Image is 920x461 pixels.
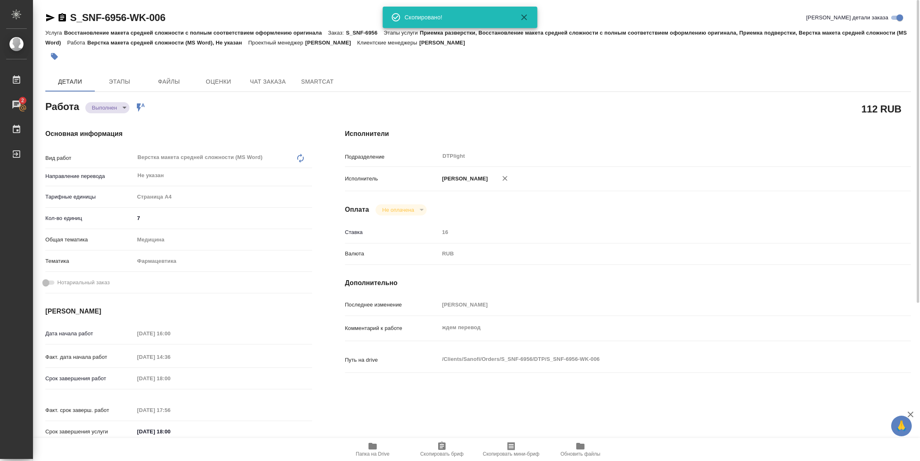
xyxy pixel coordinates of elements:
p: Работа [67,40,87,46]
div: Скопировано! [405,13,508,21]
input: Пустое поле [134,351,207,363]
p: Общая тематика [45,236,134,244]
p: Верстка макета средней сложности (MS Word), Не указан [87,40,249,46]
h4: [PERSON_NAME] [45,307,312,316]
span: 🙏 [894,417,908,435]
p: Факт. срок заверш. работ [45,406,134,414]
p: Исполнитель [345,175,439,183]
p: Направление перевода [45,172,134,180]
div: Выполнен [85,102,129,113]
p: Заказ: [328,30,346,36]
button: Скопировать мини-бриф [476,438,546,461]
p: Вид работ [45,154,134,162]
span: Нотариальный заказ [57,278,110,287]
button: 🙏 [891,416,912,436]
span: Скопировать бриф [420,451,463,457]
button: Добавить тэг [45,47,63,66]
p: Этапы услуги [384,30,420,36]
span: Детали [50,77,90,87]
p: Последнее изменение [345,301,439,309]
span: Обновить файлы [561,451,601,457]
h2: Работа [45,98,79,113]
p: [PERSON_NAME] [419,40,471,46]
p: Срок завершения услуги [45,428,134,436]
button: Закрыть [514,12,534,22]
input: Пустое поле [439,299,864,311]
input: ✎ Введи что-нибудь [134,426,207,438]
p: Приемка разверстки, Восстановление макета средней сложности с полным соответствием оформлению ори... [45,30,907,46]
span: Этапы [100,77,139,87]
textarea: /Clients/Sanofi/Orders/S_SNF-6956/DTP/S_SNF-6956-WK-006 [439,352,864,366]
h4: Исполнители [345,129,911,139]
button: Выполнен [89,104,120,111]
p: Срок завершения работ [45,374,134,383]
span: 2 [16,96,29,105]
div: Выполнен [376,204,426,215]
h4: Оплата [345,205,369,215]
p: Проектный менеджер [248,40,305,46]
input: ✎ Введи что-нибудь [134,212,312,224]
p: Факт. дата начала работ [45,353,134,361]
button: Скопировать ссылку [57,13,67,23]
h2: 112 RUB [861,102,901,116]
a: 2 [2,94,31,115]
p: Тарифные единицы [45,193,134,201]
p: [PERSON_NAME] [439,175,488,183]
p: Кол-во единиц [45,214,134,222]
p: Путь на drive [345,356,439,364]
div: Медицина [134,233,312,247]
input: Пустое поле [134,328,207,339]
p: Валюта [345,250,439,258]
p: Подразделение [345,153,439,161]
button: Скопировать бриф [407,438,476,461]
a: S_SNF-6956-WK-006 [70,12,165,23]
button: Папка на Drive [338,438,407,461]
input: Пустое поле [134,372,207,384]
div: RUB [439,247,864,261]
button: Не оплачена [380,206,416,213]
div: Фармацевтика [134,254,312,268]
span: Чат заказа [248,77,288,87]
p: Комментарий к работе [345,324,439,332]
p: Услуга [45,30,64,36]
button: Удалить исполнителя [496,169,514,187]
p: Ставка [345,228,439,236]
p: S_SNF-6956 [346,30,384,36]
input: Пустое поле [439,226,864,238]
button: Обновить файлы [546,438,615,461]
span: Скопировать мини-бриф [483,451,539,457]
p: Тематика [45,257,134,265]
p: Дата начала работ [45,330,134,338]
span: Папка на Drive [356,451,390,457]
p: Клиентские менеджеры [357,40,420,46]
p: [PERSON_NAME] [305,40,357,46]
textarea: ждем перевод [439,321,864,335]
p: Восстановление макета средней сложности с полным соответствием оформлению оригинала [64,30,328,36]
div: Страница А4 [134,190,312,204]
span: [PERSON_NAME] детали заказа [806,14,888,22]
span: Файлы [149,77,189,87]
input: Пустое поле [134,404,207,416]
span: SmartCat [298,77,337,87]
button: Скопировать ссылку для ЯМессенджера [45,13,55,23]
h4: Дополнительно [345,278,911,288]
span: Оценки [199,77,238,87]
h4: Основная информация [45,129,312,139]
